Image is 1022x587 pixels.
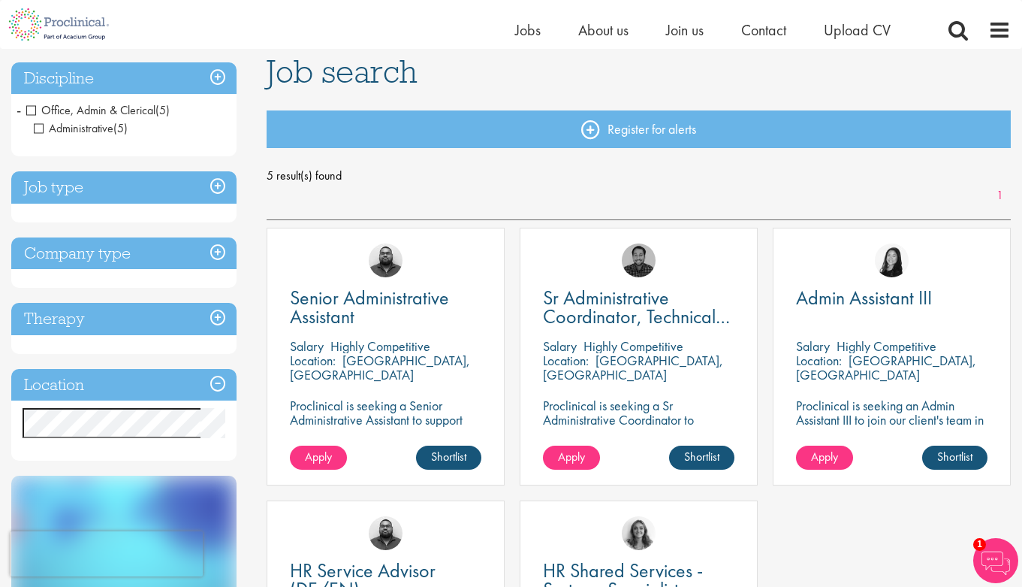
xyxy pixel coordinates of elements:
img: Ashley Bennett [369,516,402,550]
span: Office, Admin & Clerical [26,102,155,118]
a: Join us [666,20,704,40]
a: About us [578,20,629,40]
span: 5 result(s) found [267,165,1011,187]
img: Jackie Cerchio [622,516,656,550]
span: Administrative [34,120,128,136]
a: Senior Administrative Assistant [290,289,481,326]
span: Location: [543,352,589,369]
span: Apply [811,449,838,464]
h3: Location [11,369,237,401]
a: Register for alerts [267,110,1011,148]
h3: Job type [11,171,237,204]
p: Highly Competitive [330,337,430,355]
span: Office, Admin & Clerical [26,102,170,118]
span: Location: [796,352,842,369]
span: (5) [155,102,170,118]
h3: Discipline [11,62,237,95]
h3: Therapy [11,303,237,335]
a: Sr Administrative Coordinator, Technical Operations [543,289,734,326]
a: Admin Assistant III [796,289,987,307]
img: Ashley Bennett [369,244,402,277]
a: 1 [989,187,1011,204]
span: - [17,98,21,121]
span: Salary [543,337,577,355]
a: Shortlist [669,446,734,470]
p: Proclinical is seeking a Senior Administrative Assistant to support the Clinical Development and ... [290,398,481,455]
a: Shortlist [416,446,481,470]
a: Upload CV [824,20,891,40]
p: [GEOGRAPHIC_DATA], [GEOGRAPHIC_DATA] [796,352,976,383]
p: Highly Competitive [837,337,936,355]
a: Jobs [515,20,541,40]
p: [GEOGRAPHIC_DATA], [GEOGRAPHIC_DATA] [543,352,723,383]
h3: Company type [11,238,237,270]
a: Apply [290,446,347,470]
p: Proclinical is seeking an Admin Assistant III to join our client's team in [GEOGRAPHIC_DATA] for ... [796,398,987,455]
span: Admin Assistant III [796,285,932,310]
span: (5) [113,120,128,136]
span: Administrative [34,120,113,136]
img: Numhom Sudsok [875,244,909,277]
span: Senior Administrative Assistant [290,285,449,329]
img: Chatbot [973,538,1018,583]
p: Proclinical is seeking a Sr Administrative Coordinator to support the Technical Operations depart... [543,398,734,484]
a: Apply [543,446,600,470]
span: 1 [973,538,986,551]
span: Location: [290,352,336,369]
iframe: reCAPTCHA [11,531,203,576]
span: Sr Administrative Coordinator, Technical Operations [543,285,730,348]
a: Contact [741,20,786,40]
span: Salary [290,337,324,355]
span: Apply [305,449,332,464]
span: Salary [796,337,830,355]
img: Mike Raletz [622,244,656,277]
p: Highly Competitive [583,337,683,355]
p: [GEOGRAPHIC_DATA], [GEOGRAPHIC_DATA] [290,352,470,383]
span: Apply [558,449,585,464]
span: Job search [267,51,418,92]
a: Apply [796,446,853,470]
a: Shortlist [922,446,987,470]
